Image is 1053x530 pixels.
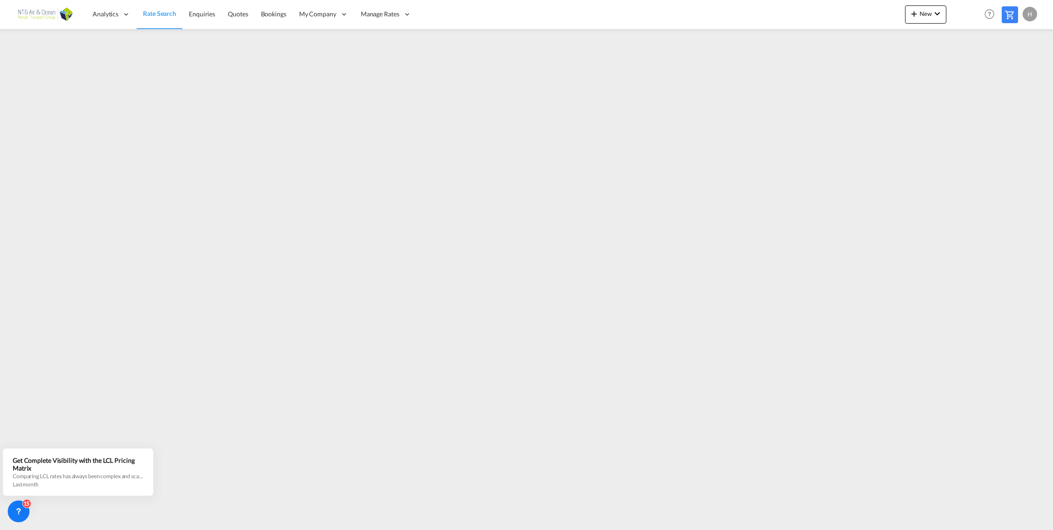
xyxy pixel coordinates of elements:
[93,10,118,19] span: Analytics
[143,10,176,17] span: Rate Search
[299,10,336,19] span: My Company
[982,6,1002,23] div: Help
[982,6,997,22] span: Help
[189,10,215,18] span: Enquiries
[14,4,75,25] img: 24501a20ab7611ecb8bce1a71c18ae17.png
[228,10,248,18] span: Quotes
[932,8,943,19] md-icon: icon-chevron-down
[361,10,399,19] span: Manage Rates
[905,5,946,24] button: icon-plus 400-fgNewicon-chevron-down
[909,8,920,19] md-icon: icon-plus 400-fg
[261,10,286,18] span: Bookings
[1023,7,1037,21] div: H
[909,10,943,17] span: New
